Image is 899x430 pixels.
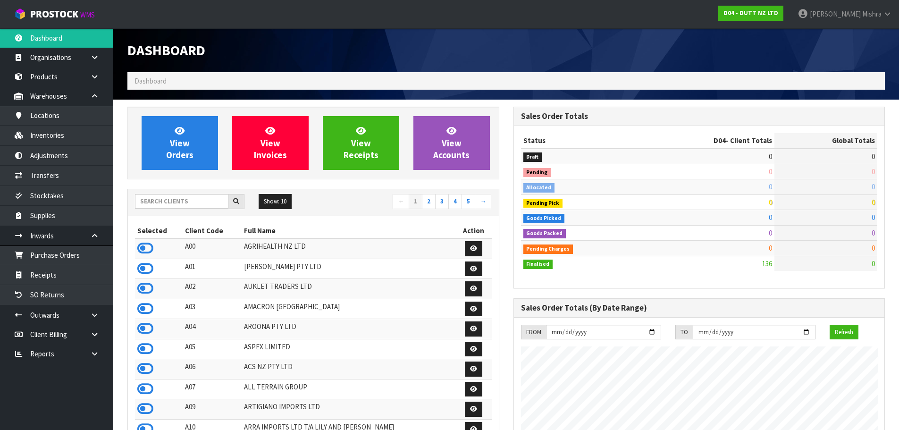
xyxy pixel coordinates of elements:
span: 0 [872,244,875,253]
strong: D04 - DUTT NZ LTD [723,9,778,17]
td: A09 [183,399,242,420]
h3: Sales Order Totals (By Date Range) [521,304,878,312]
a: 1 [409,194,422,209]
th: Status [521,133,639,148]
td: ARTIGIANO IMPORTS LTD [242,399,455,420]
a: D04 - DUTT NZ LTD [718,6,783,21]
span: 0 [769,244,772,253]
span: 0 [769,198,772,207]
span: 0 [872,228,875,237]
div: FROM [521,325,546,340]
th: Global Totals [774,133,877,148]
span: 0 [872,152,875,161]
button: Show: 10 [259,194,292,209]
a: ← [393,194,409,209]
span: D04 [714,136,726,145]
span: Draft [523,152,542,162]
td: A03 [183,299,242,319]
span: 0 [872,198,875,207]
span: ProStock [30,8,78,20]
a: ViewOrders [142,116,218,170]
span: Pending Pick [523,199,563,208]
td: A06 [183,359,242,379]
span: 0 [769,213,772,222]
span: 0 [769,152,772,161]
td: ACS NZ PTY LTD [242,359,455,379]
td: AMACRON [GEOGRAPHIC_DATA] [242,299,455,319]
span: Goods Picked [523,214,565,223]
a: 3 [435,194,449,209]
td: ALL TERRAIN GROUP [242,379,455,399]
td: AGRIHEALTH NZ LTD [242,238,455,259]
td: AROONA PTY LTD [242,319,455,339]
span: Pending [523,168,551,177]
td: A00 [183,238,242,259]
span: View Accounts [433,125,470,160]
h3: Sales Order Totals [521,112,878,121]
input: Search clients [135,194,228,209]
td: A02 [183,279,242,299]
a: 5 [462,194,475,209]
span: Goods Packed [523,229,566,238]
span: Mishra [862,9,882,18]
button: Refresh [830,325,858,340]
a: 2 [422,194,436,209]
span: View Orders [166,125,193,160]
span: [PERSON_NAME] [810,9,861,18]
nav: Page navigation [320,194,492,211]
td: A01 [183,259,242,279]
td: A05 [183,339,242,359]
td: [PERSON_NAME] PTY LTD [242,259,455,279]
span: 0 [769,228,772,237]
img: cube-alt.png [14,8,26,20]
th: Action [456,223,492,238]
th: Full Name [242,223,455,238]
a: → [475,194,491,209]
td: ASPEX LIMITED [242,339,455,359]
th: - Client Totals [638,133,774,148]
span: Dashboard [134,76,167,85]
span: Dashboard [127,41,205,59]
th: Client Code [183,223,242,238]
a: ViewAccounts [413,116,490,170]
td: A07 [183,379,242,399]
span: 0 [872,182,875,191]
span: 0 [872,259,875,268]
small: WMS [80,10,95,19]
span: 136 [762,259,772,268]
td: AUKLET TRADERS LTD [242,279,455,299]
span: 0 [872,167,875,176]
span: Allocated [523,183,555,193]
td: A04 [183,319,242,339]
span: View Receipts [344,125,378,160]
a: ViewInvoices [232,116,309,170]
span: 0 [769,182,772,191]
span: View Invoices [254,125,287,160]
span: Pending Charges [523,245,573,254]
a: ViewReceipts [323,116,399,170]
span: Finalised [523,260,553,269]
div: TO [675,325,693,340]
span: 0 [872,213,875,222]
a: 4 [448,194,462,209]
th: Selected [135,223,183,238]
span: 0 [769,167,772,176]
